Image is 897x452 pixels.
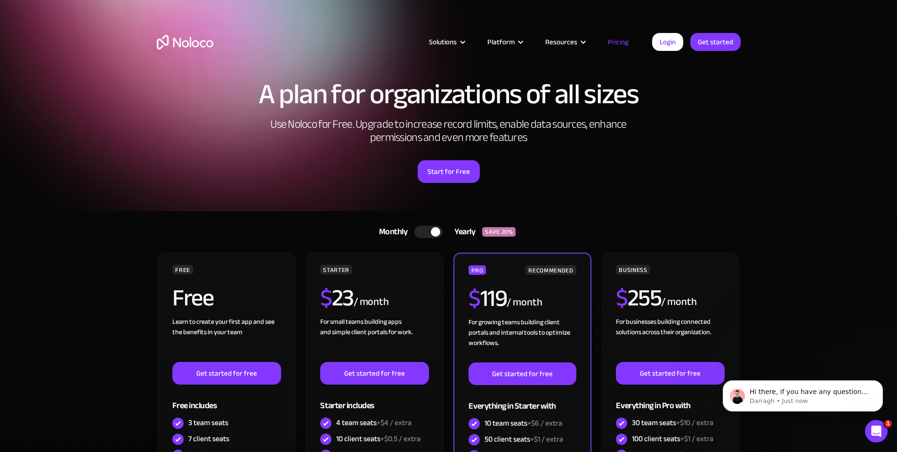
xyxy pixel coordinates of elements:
div: STARTER [320,265,352,274]
div: BUSINESS [616,265,650,274]
h2: 255 [616,286,661,310]
div: For growing teams building client portals and internal tools to optimize workflows. [469,317,576,362]
a: Get started for free [616,362,724,385]
div: Monthly [367,225,415,239]
iframe: Intercom notifications message [709,361,897,427]
a: Get started for free [469,362,576,385]
div: 4 team seats [336,418,412,428]
div: 50 client seats [485,434,563,444]
div: Everything in Pro with [616,385,724,415]
div: 10 client seats [336,434,420,444]
div: 10 team seats [485,418,562,428]
a: Login [652,33,683,51]
span: +$1 / extra [530,432,563,446]
span: $ [469,276,480,321]
div: / month [354,295,389,310]
div: Free includes [172,385,281,415]
a: Start for Free [418,160,480,183]
div: Platform [476,36,533,48]
a: Pricing [596,36,640,48]
span: $ [616,276,628,320]
div: PRO [469,265,486,275]
div: 30 team seats [632,418,713,428]
div: Resources [533,36,596,48]
span: 1 [884,420,892,427]
span: $ [320,276,332,320]
div: 3 team seats [188,418,228,428]
div: / month [661,295,696,310]
h1: A plan for organizations of all sizes [157,80,741,108]
span: +$0.5 / extra [380,432,420,446]
div: Everything in Starter with [469,385,576,416]
a: Get started for free [172,362,281,385]
a: home [157,35,213,49]
a: Get started [690,33,741,51]
h2: 119 [469,287,507,310]
div: Learn to create your first app and see the benefits in your team ‍ [172,317,281,362]
a: Get started for free [320,362,428,385]
h2: Free [172,286,213,310]
span: +$4 / extra [377,416,412,430]
div: 100 client seats [632,434,713,444]
iframe: Intercom live chat [865,420,888,443]
h2: 23 [320,286,354,310]
div: SAVE 20% [482,227,516,237]
span: +$1 / extra [680,432,713,446]
div: 7 client seats [188,434,229,444]
div: For businesses building connected solutions across their organization. ‍ [616,317,724,362]
div: Solutions [429,36,457,48]
div: / month [507,295,542,310]
div: RECOMMENDED [525,265,576,275]
div: Resources [545,36,577,48]
div: FREE [172,265,193,274]
div: Yearly [443,225,482,239]
span: +$10 / extra [676,416,713,430]
span: +$6 / extra [527,416,562,430]
h2: Use Noloco for Free. Upgrade to increase record limits, enable data sources, enhance permissions ... [260,118,637,144]
div: Starter includes [320,385,428,415]
div: Solutions [417,36,476,48]
div: Platform [487,36,515,48]
div: For small teams building apps and simple client portals for work. ‍ [320,317,428,362]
